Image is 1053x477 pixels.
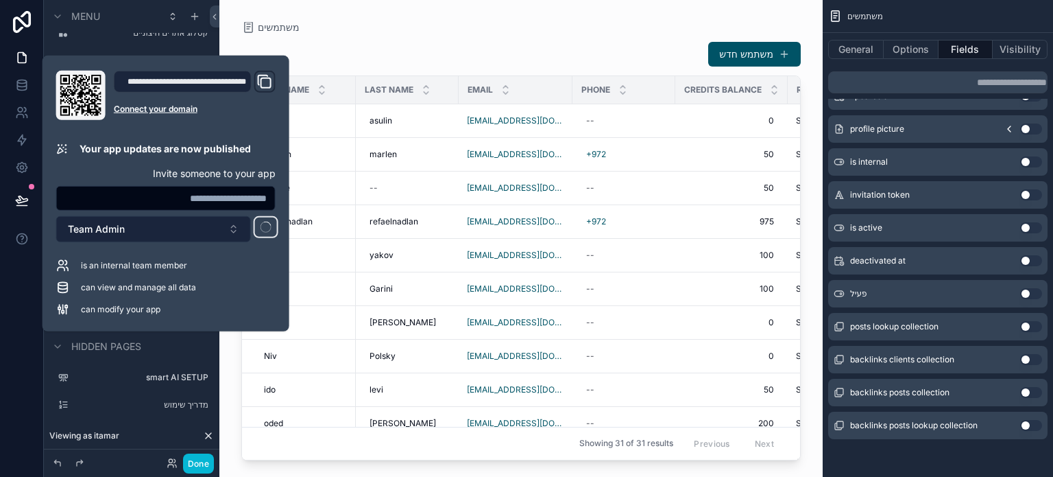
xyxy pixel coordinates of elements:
span: Email [468,84,493,95]
a: asulin [364,110,450,132]
span: Team Admin [68,222,125,236]
a: SEO Manager [796,149,882,160]
div: -- [586,283,594,294]
a: marlen [258,143,348,165]
span: 50 [689,384,774,395]
span: SEO Manager [796,384,849,395]
a: +972 [586,149,606,160]
a: jony [258,110,348,132]
a: refaelnadlan [364,211,450,233]
a: [EMAIL_ADDRESS][DOMAIN_NAME] [467,250,564,261]
a: SEO Manager [796,418,882,429]
div: -- [586,384,594,395]
a: [EMAIL_ADDRESS][DOMAIN_NAME] [467,351,564,362]
a: [PERSON_NAME] [364,312,450,334]
span: can view and manage all data [81,282,196,293]
a: [EMAIL_ADDRESS][DOMAIN_NAME] [467,216,564,227]
a: SEO Manager [796,250,882,261]
span: is active [850,222,882,233]
a: +972 [586,216,606,227]
span: משתמשים [847,11,883,22]
a: 975 [683,211,779,233]
a: -- [581,412,667,434]
div: -- [586,317,594,328]
a: yakov [364,244,450,266]
span: SEO Manager [796,250,849,261]
div: -- [586,115,594,126]
p: Your app updates are now published [80,142,251,156]
div: -- [586,351,594,362]
span: 0 [689,115,774,126]
a: [EMAIL_ADDRESS][DOMAIN_NAME] [467,183,564,194]
a: -- [364,177,450,199]
a: SEO Manager [796,283,882,294]
span: asulin [370,115,392,126]
a: Moshe [258,177,348,199]
a: levi [364,379,450,401]
span: levi [370,384,383,395]
span: is internal [850,156,888,167]
a: [EMAIL_ADDRESS][DOMAIN_NAME] [467,283,564,294]
a: מדריך שימוש [74,399,208,410]
span: is an internal team member [81,260,187,271]
a: shay [258,278,348,300]
a: [EMAIL_ADDRESS][DOMAIN_NAME] [467,149,564,160]
a: [EMAIL_ADDRESS][DOMAIN_NAME] [467,115,564,126]
span: Credits balance [684,84,762,95]
a: -- [581,177,667,199]
a: -- [581,312,667,334]
button: Options [884,40,939,59]
a: SEO Manager [796,216,882,227]
a: Garini [364,278,450,300]
div: -- [370,183,378,194]
span: SEO Manager [796,216,849,227]
a: [PERSON_NAME] [364,412,450,434]
span: yakov [370,250,394,261]
span: Viewing as itamar [49,430,119,441]
a: refaelnadlan [258,211,348,233]
span: backlinks posts collection [850,387,949,398]
a: [EMAIL_ADDRESS][DOMAIN_NAME] [467,384,564,395]
span: can modify your app [81,304,160,315]
span: SEO Manager [796,183,849,194]
span: 0 [689,317,774,328]
a: 50 [683,143,779,165]
div: -- [586,183,594,194]
label: smart AI SETUP [74,372,208,383]
span: Polsky [370,351,396,362]
a: -- [581,379,667,401]
span: ido [264,384,276,395]
a: marlen [364,143,450,165]
a: 0 [683,110,779,132]
a: +972 [581,143,667,165]
span: [PERSON_NAME] [370,418,436,429]
a: -- [581,244,667,266]
a: 0 [683,312,779,334]
span: Showing 31 of 31 results [579,439,673,450]
span: backlinks clients collection [850,354,954,365]
span: profile picture [850,124,904,135]
a: yakov [258,244,348,266]
a: [EMAIL_ADDRESS][DOMAIN_NAME] [467,418,564,429]
span: פעיל [850,288,867,299]
span: backlinks posts lookup collection [850,420,978,431]
p: Invite someone to your app [56,167,276,181]
div: -- [586,418,594,429]
div: Domain and Custom Link [114,71,276,120]
button: Done [183,454,214,474]
a: -- [581,278,667,300]
button: Fields [939,40,993,59]
span: oded [264,418,283,429]
a: משתמש חדש [708,42,801,67]
span: [PERSON_NAME] [370,317,436,328]
span: posts lookup collection [850,321,939,332]
span: SEO Manager [796,283,849,294]
span: deactivated at [850,255,906,266]
span: 100 [689,283,774,294]
a: Arik [258,312,348,334]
